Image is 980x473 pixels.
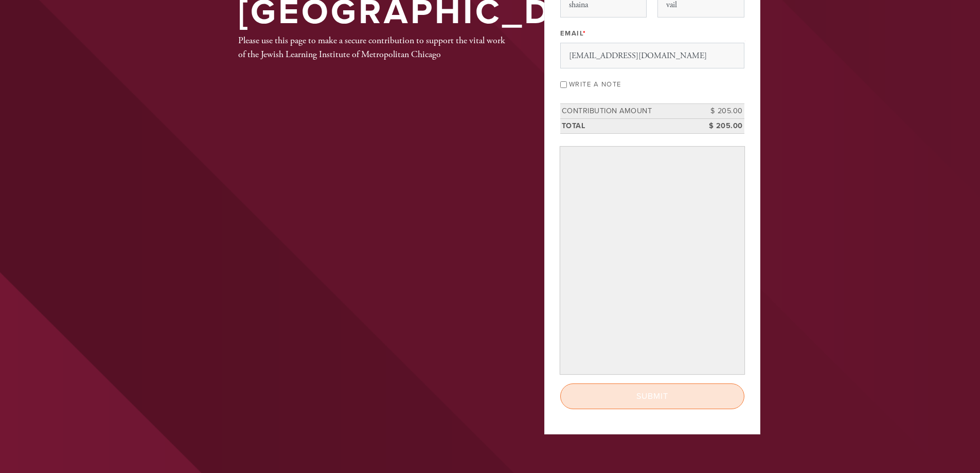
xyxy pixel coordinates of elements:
[562,149,742,372] iframe: Secure payment input frame
[569,80,621,89] label: Write a note
[238,33,511,61] div: Please use this page to make a secure contribution to support the vital work of the Jewish Learni...
[698,104,744,119] td: $ 205.00
[560,104,698,119] td: Contribution Amount
[583,29,586,38] span: This field is required.
[560,29,586,38] label: Email
[560,118,698,133] td: Total
[560,383,744,409] input: Submit
[698,118,744,133] td: $ 205.00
